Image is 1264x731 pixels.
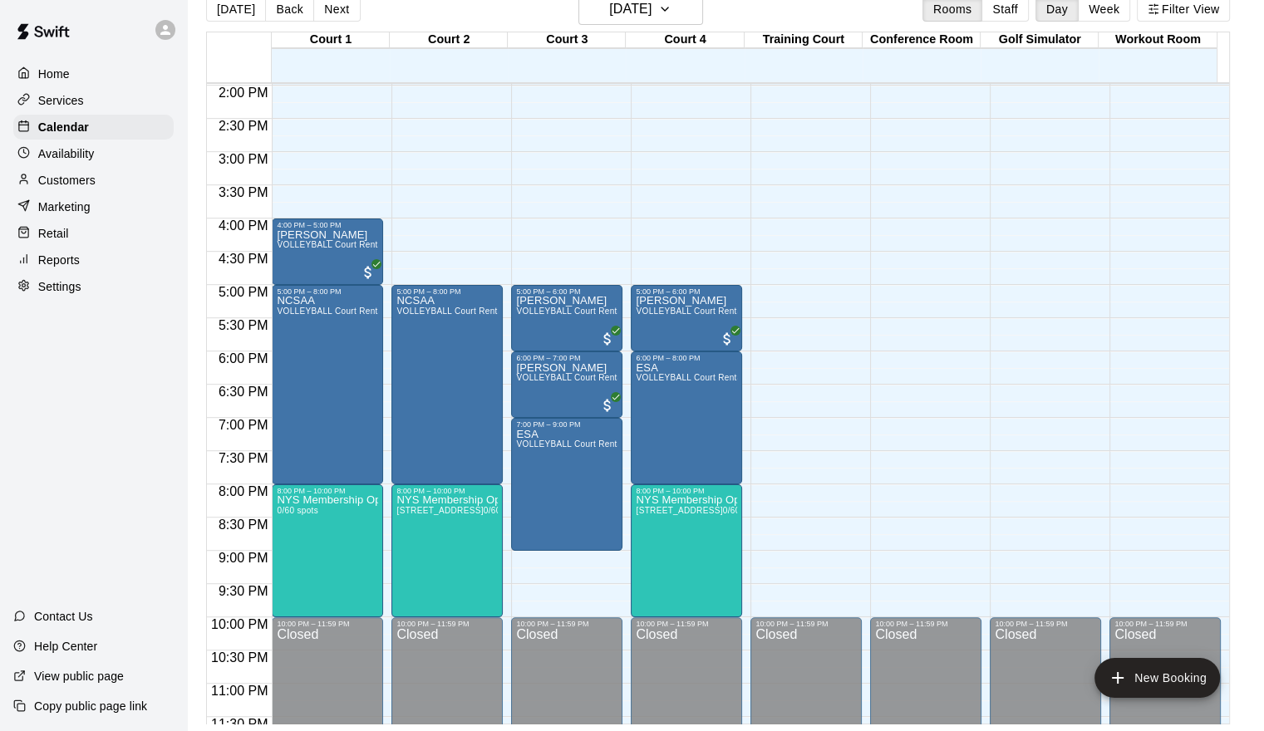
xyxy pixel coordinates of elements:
span: 5:00 PM [214,285,273,299]
div: 10:00 PM – 11:59 PM [995,620,1096,628]
span: 7:00 PM [214,418,273,432]
div: 8:00 PM – 10:00 PM: NYS Membership Open Gym / Drop-Ins [391,484,503,617]
span: 2:00 PM [214,86,273,100]
span: 0/60 spots filled [484,506,524,515]
div: 5:00 PM – 8:00 PM: NCSAA [272,285,383,484]
div: 8:00 PM – 10:00 PM [396,487,498,495]
span: All customers have paid [360,264,376,281]
div: 8:00 PM – 10:00 PM: NYS Membership Open Gym / Drop-Ins [631,484,742,617]
p: Home [38,66,70,82]
div: Court 1 [272,32,390,48]
div: Court 3 [508,32,626,48]
p: Contact Us [34,608,93,625]
span: VOLLEYBALL Court Rental (Everyday After 3 pm and All Day Weekends) [396,307,685,316]
p: Help Center [34,638,97,655]
div: 5:00 PM – 8:00 PM [396,287,498,296]
div: 7:00 PM – 9:00 PM: ESA [511,418,622,551]
a: Retail [13,221,174,246]
div: 8:00 PM – 10:00 PM [636,487,737,495]
div: 5:00 PM – 6:00 PM [636,287,737,296]
div: 5:00 PM – 6:00 PM: Lexa Maile [511,285,622,351]
span: 9:30 PM [214,584,273,598]
span: 11:30 PM [207,717,272,731]
span: VOLLEYBALL Court Rental (Everyday After 3 pm and All Day Weekends) [516,439,804,449]
span: VOLLEYBALL Court Rental (Everyday After 3 pm and All Day Weekends) [516,373,804,382]
div: 5:00 PM – 6:00 PM: Crystal Sequera [631,285,742,351]
p: Calendar [38,119,89,135]
div: 10:00 PM – 11:59 PM [516,620,617,628]
span: 6:30 PM [214,385,273,399]
span: 3:00 PM [214,152,273,166]
span: 10:30 PM [207,650,272,665]
div: 5:00 PM – 8:00 PM [277,287,378,296]
div: Training Court [745,32,863,48]
div: 6:00 PM – 8:00 PM: ESA [631,351,742,484]
p: Copy public page link [34,698,147,714]
p: Retail [38,225,69,242]
div: 8:00 PM – 10:00 PM [277,487,378,495]
a: Reports [13,248,174,272]
div: 10:00 PM – 11:59 PM [636,620,737,628]
span: VOLLEYBALL Court Rental (Everyday After 3 pm and All Day Weekends) [636,373,924,382]
div: 10:00 PM – 11:59 PM [875,620,976,628]
span: 3:30 PM [214,185,273,199]
span: 0/60 spots filled [277,506,317,515]
span: [STREET_ADDRESS] [396,506,483,515]
span: 4:30 PM [214,252,273,266]
div: 4:00 PM – 5:00 PM: Crystal Sequera [272,218,383,285]
div: 10:00 PM – 11:59 PM [755,620,857,628]
p: Marketing [38,199,91,215]
span: All customers have paid [599,397,616,414]
div: 6:00 PM – 7:00 PM: Michelle Loochkartt [511,351,622,418]
span: 9:00 PM [214,551,273,565]
p: Availability [38,145,95,162]
span: 6:00 PM [214,351,273,365]
span: VOLLEYBALL Court Rental (Everyday After 3 pm and All Day Weekends) [636,307,924,316]
span: 4:00 PM [214,218,273,233]
p: Settings [38,278,81,295]
a: Calendar [13,115,174,140]
div: 4:00 PM – 5:00 PM [277,221,378,229]
span: 8:00 PM [214,484,273,498]
div: Court 4 [626,32,744,48]
a: Marketing [13,194,174,219]
button: add [1094,658,1220,698]
span: 5:30 PM [214,318,273,332]
span: [STREET_ADDRESS] [636,506,722,515]
span: All customers have paid [719,331,735,347]
div: 6:00 PM – 8:00 PM [636,354,737,362]
a: Availability [13,141,174,166]
div: 8:00 PM – 10:00 PM: NYS Membership Open Gym / Drop-Ins [272,484,383,617]
span: 10:00 PM [207,617,272,631]
span: VOLLEYBALL Court Rental (Everyday After 3 pm and All Day Weekends) [277,307,565,316]
span: VOLLEYBALL Court Rental (Everyday After 3 pm and All Day Weekends) [516,307,804,316]
p: Customers [38,172,96,189]
span: 7:30 PM [214,451,273,465]
div: Court 2 [390,32,508,48]
div: Conference Room [863,32,981,48]
div: 5:00 PM – 8:00 PM: NCSAA [391,285,503,484]
p: View public page [34,668,124,684]
span: 0/60 spots filled [723,506,764,515]
div: Golf Simulator [981,32,1099,48]
a: Customers [13,168,174,193]
p: Services [38,92,84,109]
span: 8:30 PM [214,518,273,532]
a: Home [13,61,174,86]
span: All customers have paid [599,331,616,347]
div: 5:00 PM – 6:00 PM [516,287,617,296]
a: Settings [13,274,174,299]
div: 7:00 PM – 9:00 PM [516,420,617,429]
a: Services [13,88,174,113]
div: Workout Room [1099,32,1217,48]
p: Reports [38,252,80,268]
